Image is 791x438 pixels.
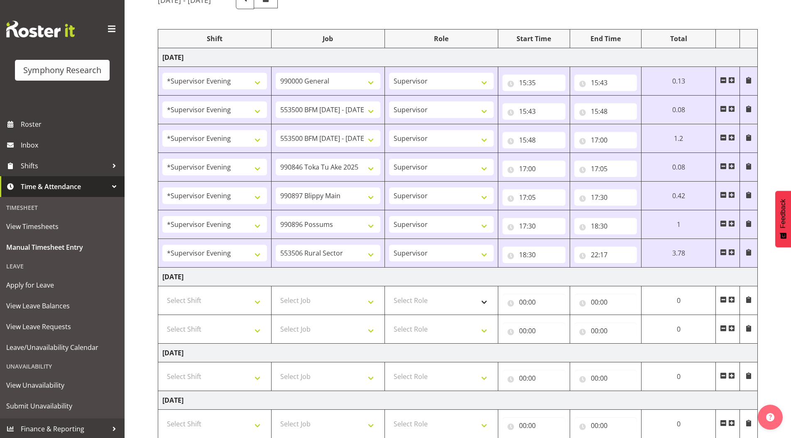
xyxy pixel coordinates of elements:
[574,189,637,206] input: Click to select...
[2,295,122,316] a: View Leave Balances
[2,358,122,375] div: Unavailability
[21,423,108,435] span: Finance & Reporting
[276,34,380,44] div: Job
[502,417,566,434] input: Click to select...
[574,322,637,339] input: Click to select...
[502,189,566,206] input: Click to select...
[21,139,120,151] span: Inbox
[2,375,122,396] a: View Unavailability
[574,132,637,148] input: Click to select...
[158,48,758,67] td: [DATE]
[775,191,791,247] button: Feedback - Show survey
[574,417,637,434] input: Click to select...
[21,160,108,172] span: Shifts
[2,337,122,358] a: Leave/Unavailability Calendar
[21,118,120,130] span: Roster
[158,268,758,286] td: [DATE]
[642,315,716,344] td: 0
[2,275,122,295] a: Apply for Leave
[574,74,637,91] input: Click to select...
[2,199,122,216] div: Timesheet
[158,344,758,362] td: [DATE]
[574,294,637,310] input: Click to select...
[642,124,716,153] td: 1.2
[574,34,637,44] div: End Time
[502,294,566,310] input: Click to select...
[6,21,75,37] img: Rosterit website logo
[642,67,716,96] td: 0.13
[6,241,118,253] span: Manual Timesheet Entry
[502,218,566,234] input: Click to select...
[779,199,787,228] span: Feedback
[2,396,122,416] a: Submit Unavailability
[2,216,122,237] a: View Timesheets
[502,246,566,263] input: Click to select...
[6,379,118,391] span: View Unavailability
[574,103,637,120] input: Click to select...
[574,246,637,263] input: Click to select...
[502,132,566,148] input: Click to select...
[574,370,637,386] input: Click to select...
[642,96,716,124] td: 0.08
[6,220,118,233] span: View Timesheets
[646,34,711,44] div: Total
[6,400,118,412] span: Submit Unavailability
[574,218,637,234] input: Click to select...
[766,413,774,421] img: help-xxl-2.png
[502,103,566,120] input: Click to select...
[642,239,716,268] td: 3.78
[2,237,122,258] a: Manual Timesheet Entry
[6,320,118,333] span: View Leave Requests
[502,370,566,386] input: Click to select...
[6,279,118,291] span: Apply for Leave
[162,34,267,44] div: Shift
[642,210,716,239] td: 1
[642,182,716,210] td: 0.42
[502,34,566,44] div: Start Time
[502,74,566,91] input: Click to select...
[158,391,758,410] td: [DATE]
[502,160,566,177] input: Click to select...
[389,34,494,44] div: Role
[23,64,101,76] div: Symphony Research
[642,362,716,391] td: 0
[6,341,118,354] span: Leave/Unavailability Calendar
[642,153,716,182] td: 0.08
[502,322,566,339] input: Click to select...
[2,316,122,337] a: View Leave Requests
[642,286,716,315] td: 0
[21,180,108,193] span: Time & Attendance
[6,300,118,312] span: View Leave Balances
[574,160,637,177] input: Click to select...
[2,258,122,275] div: Leave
